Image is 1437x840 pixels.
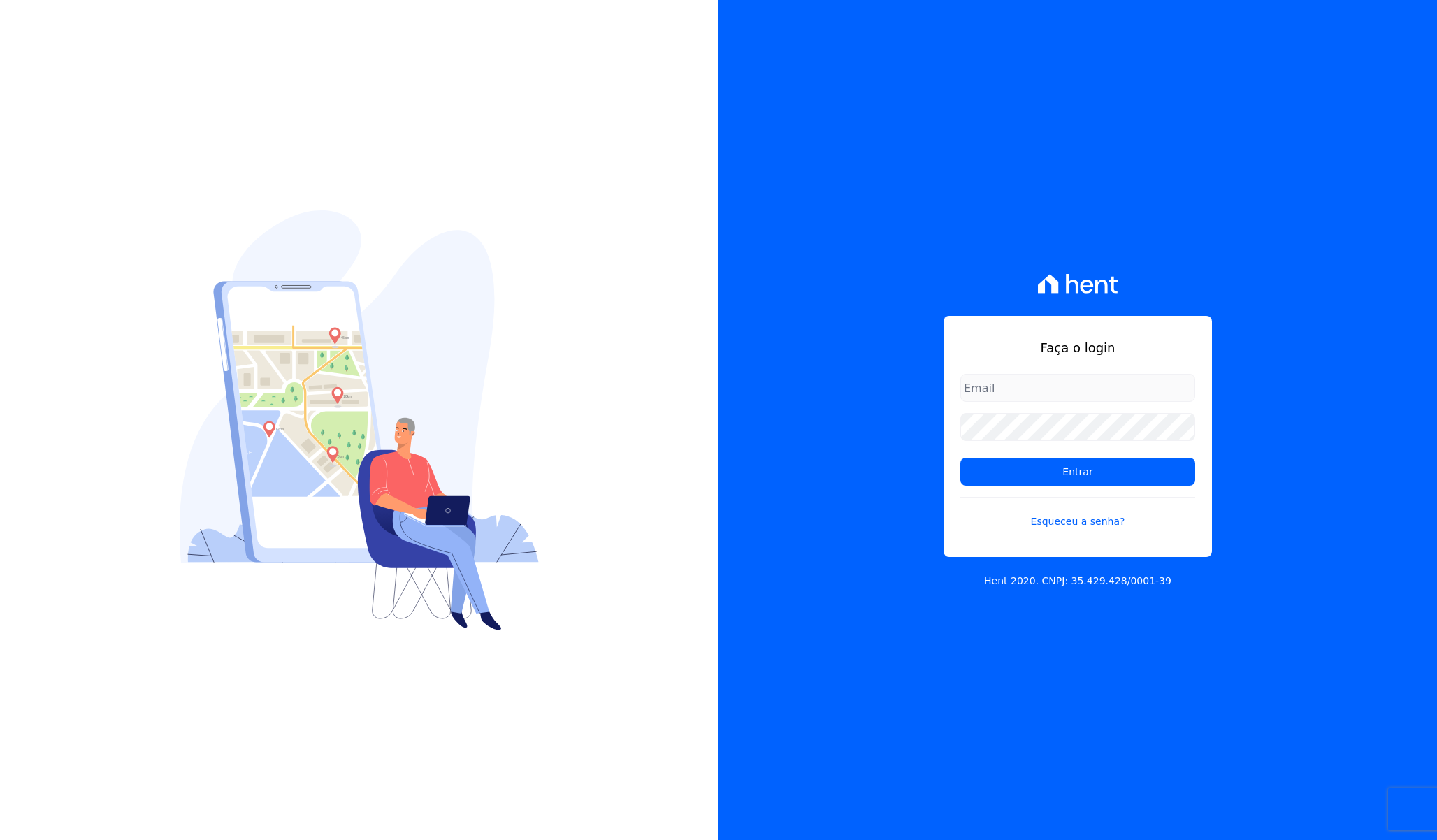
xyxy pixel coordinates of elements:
[960,458,1195,486] input: Entrar
[180,210,539,630] img: Login
[984,574,1171,588] p: Hent 2020. CNPJ: 35.429.428/0001-39
[960,497,1195,529] a: Esqueceu a senha?
[960,338,1195,357] h1: Faça o login
[960,374,1195,402] input: Email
